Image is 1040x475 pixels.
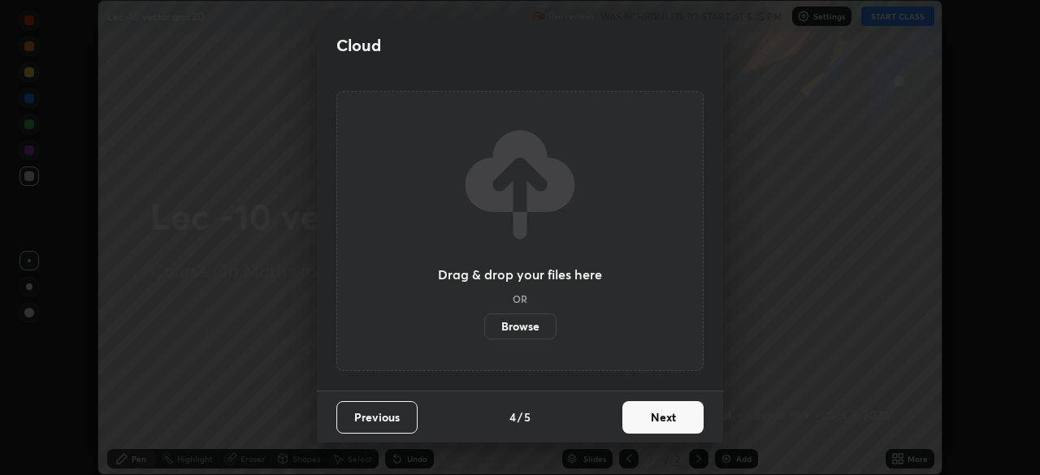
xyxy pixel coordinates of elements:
[622,401,704,434] button: Next
[336,401,418,434] button: Previous
[336,35,381,56] h2: Cloud
[518,408,522,425] h4: /
[438,268,602,281] h3: Drag & drop your files here
[524,408,531,425] h4: 5
[513,294,527,304] h5: OR
[509,408,516,425] h4: 4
